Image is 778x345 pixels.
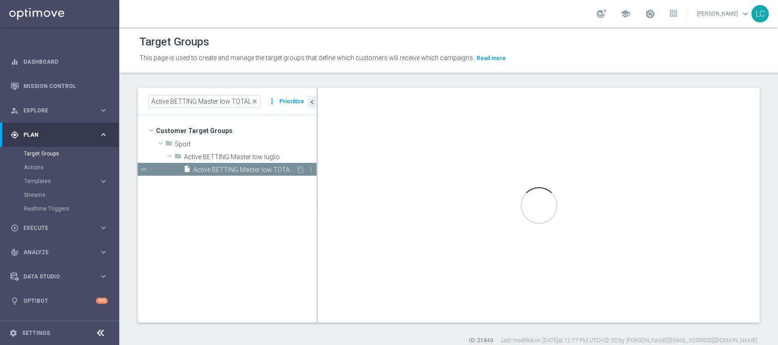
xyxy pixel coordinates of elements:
[174,152,182,163] i: folder
[469,337,493,345] label: ID: 21840
[501,337,757,345] label: Last modified on [DATE] at 12:17 PM UTC+02:00 by [PERSON_NAME][EMAIL_ADDRESS][DOMAIN_NAME]
[24,178,90,184] span: Templates
[10,58,108,66] button: equalizer Dashboard
[99,272,108,281] i: keyboard_arrow_right
[307,95,317,108] button: chevron_left
[11,50,108,74] div: Dashboard
[175,140,317,148] span: Sport
[96,298,108,304] div: +10
[10,131,108,139] button: gps_fixed Plan keyboard_arrow_right
[99,177,108,186] i: keyboard_arrow_right
[297,166,304,173] i: Duplicate Target group
[696,7,751,21] a: [PERSON_NAME]keyboard_arrow_down
[11,289,108,313] div: Optibot
[11,224,99,232] div: Execute
[23,289,96,313] a: Optibot
[24,164,95,171] a: Actions
[183,165,191,176] i: insert_drive_file
[99,130,108,139] i: keyboard_arrow_right
[23,274,99,279] span: Data Studio
[10,273,108,280] button: Data Studio keyboard_arrow_right
[10,297,108,305] button: lightbulb Optibot +10
[251,98,258,105] span: close
[139,35,209,49] h1: Target Groups
[139,54,474,61] span: This page is used to create and manage the target groups that define which customers will receive...
[11,131,19,139] i: gps_fixed
[10,83,108,90] button: Mission Control
[11,131,99,139] div: Plan
[165,139,172,150] i: folder
[24,147,118,161] div: Target Groups
[10,107,108,114] button: person_search Explore keyboard_arrow_right
[24,205,95,212] a: Realtime Triggers
[11,74,108,98] div: Mission Control
[23,225,99,231] span: Execute
[23,132,99,138] span: Plan
[11,273,99,281] div: Data Studio
[278,95,306,108] button: Prioritize
[24,178,99,184] div: Templates
[11,58,19,66] i: equalizer
[99,223,108,232] i: keyboard_arrow_right
[22,330,50,336] a: Settings
[11,248,99,256] div: Analyze
[24,188,118,202] div: Streams
[24,178,108,185] button: Templates keyboard_arrow_right
[99,106,108,115] i: keyboard_arrow_right
[156,124,317,137] span: Customer Target Groups
[24,202,118,216] div: Realtime Triggers
[476,53,507,63] button: Read more
[9,329,17,337] i: settings
[23,74,108,98] a: Mission Control
[11,248,19,256] i: track_changes
[751,5,769,22] div: LC
[23,108,99,113] span: Explore
[308,98,317,106] i: chevron_left
[24,191,95,199] a: Streams
[11,106,19,115] i: person_search
[184,153,317,161] span: Active BETTING Master low luglio
[193,166,296,174] span: Active BETTING Master low TOTALI GGRnb&gt;0
[11,106,99,115] div: Explore
[24,150,95,157] a: Target Groups
[10,249,108,256] button: track_changes Analyze keyboard_arrow_right
[740,9,750,19] span: keyboard_arrow_down
[24,174,118,188] div: Templates
[10,224,108,232] button: play_circle_outline Execute keyboard_arrow_right
[23,250,99,255] span: Analyze
[149,95,261,108] input: Quick find group or folder
[23,50,108,74] a: Dashboard
[620,9,630,19] span: school
[99,248,108,256] i: keyboard_arrow_right
[267,95,277,108] i: more_vert
[307,166,315,173] i: more_vert
[11,297,19,305] i: lightbulb
[24,161,118,174] div: Actions
[11,224,19,232] i: play_circle_outline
